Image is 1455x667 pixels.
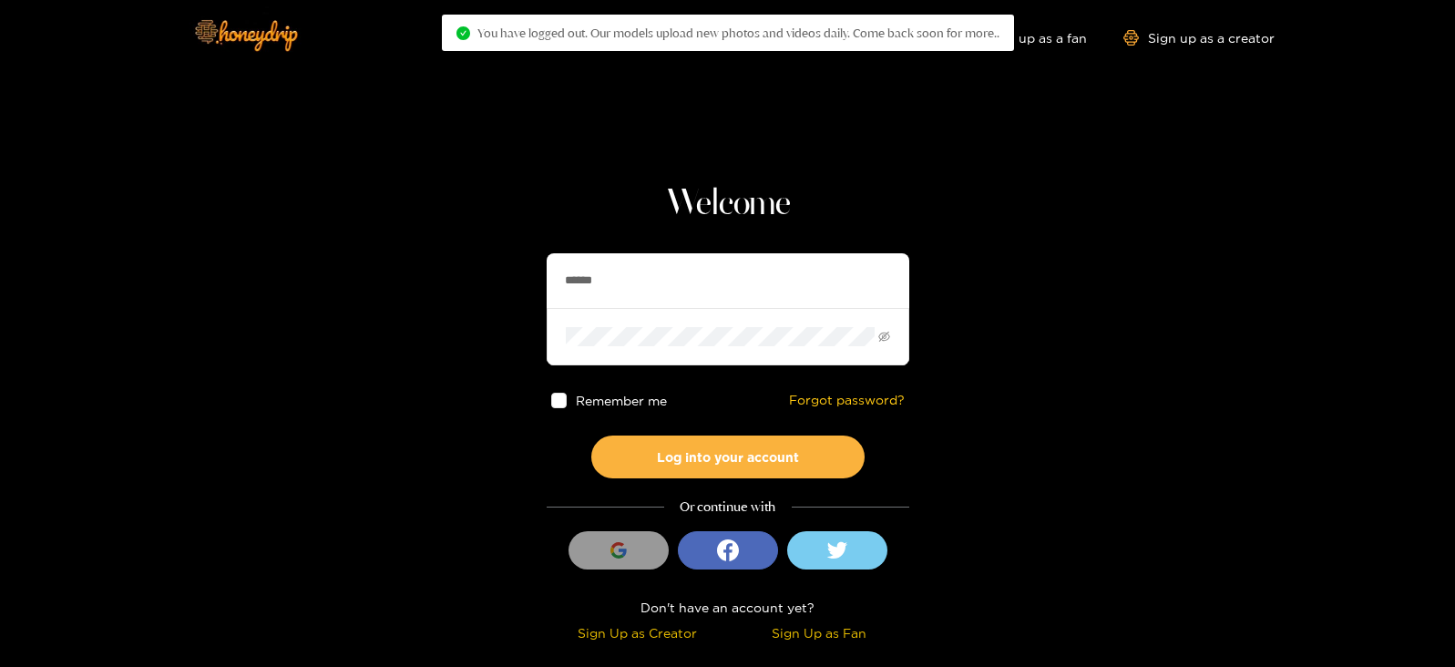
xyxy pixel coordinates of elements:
[547,497,909,518] div: Or continue with
[962,30,1087,46] a: Sign up as a fan
[551,622,723,643] div: Sign Up as Creator
[547,182,909,226] h1: Welcome
[1123,30,1275,46] a: Sign up as a creator
[477,26,999,40] span: You have logged out. Our models upload new photos and videos daily. Come back soon for more..
[456,26,470,40] span: check-circle
[591,436,865,478] button: Log into your account
[733,622,905,643] div: Sign Up as Fan
[547,597,909,618] div: Don't have an account yet?
[789,393,905,408] a: Forgot password?
[878,331,890,343] span: eye-invisible
[575,394,666,407] span: Remember me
